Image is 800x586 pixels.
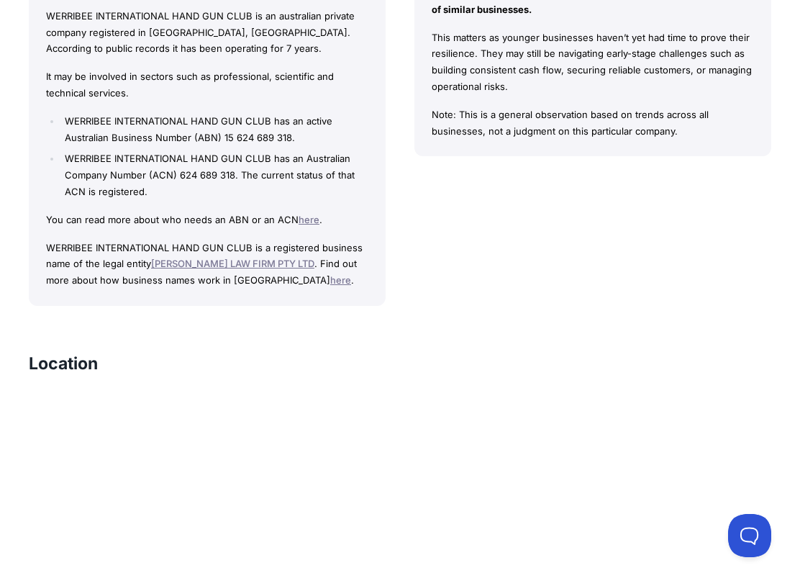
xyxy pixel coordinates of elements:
[151,258,314,269] a: [PERSON_NAME] LAW FIRM PTY LTD
[61,113,368,146] li: WERRIBEE INTERNATIONAL HAND GUN CLUB has an active Australian Business Number (ABN) 15 624 689 318.
[29,352,98,375] h3: Location
[330,274,351,286] a: here
[46,240,368,289] p: WERRIBEE INTERNATIONAL HAND GUN CLUB is a registered business name of the legal entity . Find out...
[432,30,754,95] p: This matters as younger businesses haven’t yet had time to prove their resilience. They may still...
[299,214,319,225] a: here
[46,8,368,57] p: WERRIBEE INTERNATIONAL HAND GUN CLUB is an australian private company registered in [GEOGRAPHIC_D...
[728,514,771,557] iframe: Toggle Customer Support
[61,150,368,199] li: WERRIBEE INTERNATIONAL HAND GUN CLUB has an Australian Company Number (ACN) 624 689 318. The curr...
[46,68,368,102] p: It may be involved in sectors such as professional, scientific and technical services.
[46,212,368,228] p: You can read more about who needs an ABN or an ACN .
[432,107,754,140] p: Note: This is a general observation based on trends across all businesses, not a judgment on this...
